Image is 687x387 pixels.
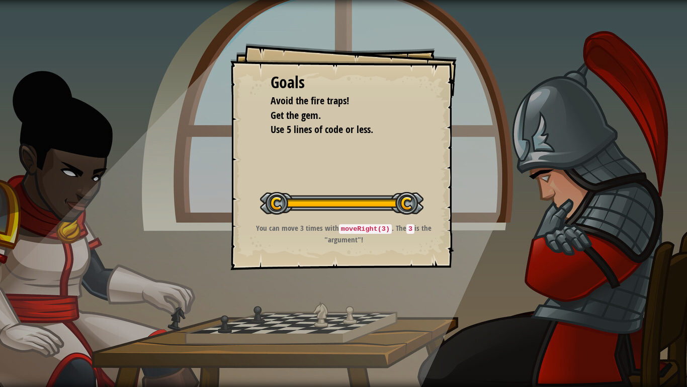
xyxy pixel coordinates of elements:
li: Avoid the fire traps! [258,94,414,108]
span: Avoid the fire traps! [271,94,349,107]
li: Get the gem. [258,108,414,123]
li: Use 5 lines of code or less. [258,122,414,137]
span: Use 5 lines of code or less. [271,122,373,136]
span: Get the gem. [271,108,321,122]
div: Goals [271,71,416,94]
p: You can move 3 times with . The is the "argument"! [243,223,445,245]
code: moveRight(3) [339,224,392,234]
code: 3 [406,224,414,234]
